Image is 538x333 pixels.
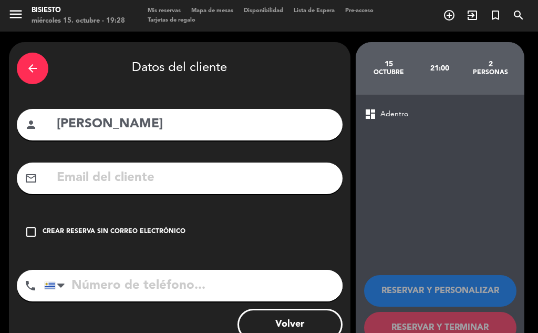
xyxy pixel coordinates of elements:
[142,17,201,23] span: Tarjetas de regalo
[380,108,408,120] span: Adentro
[512,9,525,22] i: search
[24,279,37,292] i: phone
[8,6,24,26] button: menu
[364,275,516,307] button: RESERVAR Y PERSONALIZAR
[32,16,125,26] div: miércoles 15. octubre - 19:28
[44,270,343,301] input: Número de teléfono...
[186,8,239,14] span: Mapa de mesas
[364,108,377,120] span: dashboard
[26,62,39,75] i: arrow_back
[8,6,24,22] i: menu
[443,9,456,22] i: add_circle_outline
[340,8,379,14] span: Pre-acceso
[239,8,288,14] span: Disponibilidad
[25,226,37,238] i: check_box_outline_blank
[45,270,69,301] div: Uruguay: +598
[288,8,340,14] span: Lista de Espera
[466,9,479,22] i: exit_to_app
[17,50,343,87] div: Datos del cliente
[25,172,37,185] i: mail_outline
[25,118,37,131] i: person
[364,68,415,77] div: octubre
[465,60,516,68] div: 2
[489,9,502,22] i: turned_in_not
[142,8,186,14] span: Mis reservas
[56,114,335,135] input: Nombre del cliente
[414,50,465,87] div: 21:00
[32,5,125,16] div: Bisiesto
[465,68,516,77] div: personas
[364,60,415,68] div: 15
[56,167,335,189] input: Email del cliente
[43,227,185,237] div: Crear reserva sin correo electrónico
